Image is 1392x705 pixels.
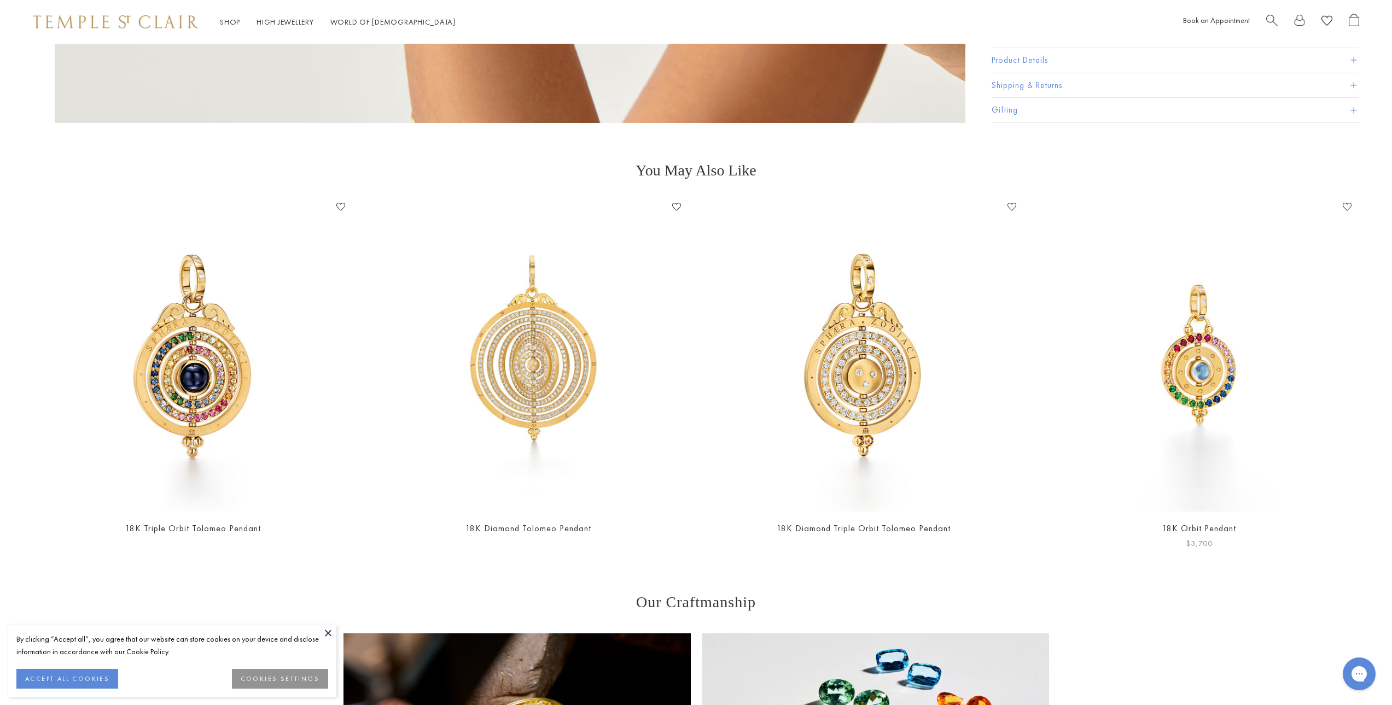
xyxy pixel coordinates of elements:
a: 18K Diamond Tolomeo Pendant [465,522,591,534]
a: 18K Diamond Triple Orbit Tolomeo Pendant [777,522,951,534]
img: P16474-3ORBIT [1042,198,1356,512]
h3: You May Also Like [44,162,1348,179]
span: $3,700 [1186,537,1213,550]
a: 18K Triple Orbit Tolomeo Pendant [125,522,261,534]
a: View Wishlist [1321,14,1332,31]
a: 18K Diamond Triple Orbit Tolomeo Pendant18K Diamond Triple Orbit Tolomeo Pendant [707,198,1021,512]
img: 18K Triple Orbit Tolomeo Pendant [36,198,350,512]
a: ShopShop [220,17,240,27]
a: 18K Diamond Tolomeo Pendant18K Diamond Tolomeo Pendant [371,198,685,512]
img: 18K Diamond Triple Orbit Tolomeo Pendant [707,198,1021,512]
a: World of [DEMOGRAPHIC_DATA]World of [DEMOGRAPHIC_DATA] [330,17,456,27]
a: Search [1266,14,1278,31]
h3: Our Craftmanship [343,594,1049,611]
img: 18K Diamond Tolomeo Pendant [371,198,685,512]
a: Book an Appointment [1183,15,1250,25]
button: COOKIES SETTINGS [232,669,328,689]
iframe: Gorgias live chat messenger [1337,654,1381,694]
button: Gifting [992,98,1359,122]
a: 18K Triple Orbit Tolomeo Pendant18K Triple Orbit Tolomeo Pendant [36,198,350,512]
div: By clicking “Accept all”, you agree that our website can store cookies on your device and disclos... [16,633,328,658]
nav: Main navigation [220,15,456,29]
a: P16474-3ORBITP16474-3ORBIT [1042,198,1356,512]
img: Temple St. Clair [33,15,198,28]
button: Product Details [992,48,1359,73]
a: High JewelleryHigh Jewellery [257,17,314,27]
a: 18K Orbit Pendant [1162,522,1236,534]
button: Shipping & Returns [992,73,1359,97]
button: ACCEPT ALL COOKIES [16,669,118,689]
a: Open Shopping Bag [1349,14,1359,31]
